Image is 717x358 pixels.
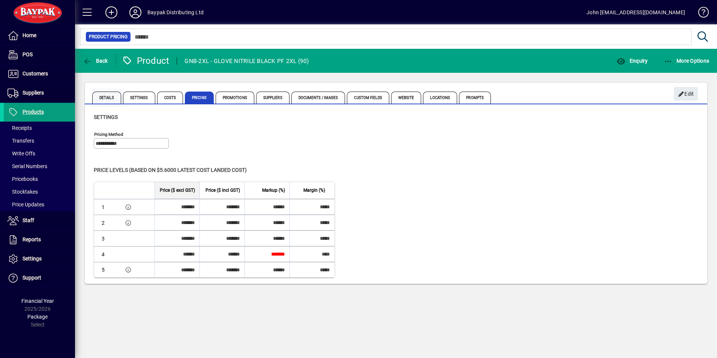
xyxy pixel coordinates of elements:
[615,54,649,68] button: Enquiry
[4,211,75,230] a: Staff
[75,54,116,68] app-page-header-button: Back
[4,84,75,102] a: Suppliers
[83,58,108,64] span: Back
[92,92,121,104] span: Details
[99,6,123,19] button: Add
[4,185,75,198] a: Stocktakes
[4,45,75,64] a: POS
[89,33,127,41] span: Product Pricing
[4,269,75,287] a: Support
[303,186,325,194] span: Margin (%)
[81,54,110,68] button: Back
[123,92,155,104] span: Settings
[4,26,75,45] a: Home
[7,176,38,182] span: Pricebooks
[205,186,240,194] span: Price ($ incl GST)
[586,6,685,18] div: John [EMAIL_ADDRESS][DOMAIN_NAME]
[347,92,389,104] span: Custom Fields
[256,92,289,104] span: Suppliers
[4,173,75,185] a: Pricebooks
[216,92,254,104] span: Promotions
[664,58,709,64] span: More Options
[22,32,36,38] span: Home
[94,167,247,173] span: Price levels (based on $5.6000 Latest cost landed cost)
[423,92,457,104] span: Locations
[7,150,35,156] span: Write Offs
[123,6,147,19] button: Profile
[122,55,169,67] div: Product
[160,186,195,194] span: Price ($ excl GST)
[7,163,47,169] span: Serial Numbers
[22,71,48,77] span: Customers
[22,217,34,223] span: Staff
[147,6,204,18] div: Baypak Distributing Ltd
[7,125,32,131] span: Receipts
[693,2,708,26] a: Knowledge Base
[22,275,41,281] span: Support
[678,88,694,100] span: Edit
[4,250,75,268] a: Settings
[391,92,421,104] span: Website
[7,202,44,208] span: Price Updates
[22,109,44,115] span: Products
[22,90,44,96] span: Suppliers
[459,92,491,104] span: Prompts
[94,199,120,215] td: 1
[94,114,118,120] span: Settings
[616,58,648,64] span: Enquiry
[94,230,120,246] td: 3
[94,246,120,262] td: 4
[185,92,214,104] span: Pricing
[157,92,183,104] span: Costs
[7,189,38,195] span: Stocktakes
[27,314,48,320] span: Package
[94,132,123,137] mat-label: Pricing method
[4,147,75,160] a: Write Offs
[4,122,75,134] a: Receipts
[4,134,75,147] a: Transfers
[662,54,711,68] button: More Options
[22,236,41,242] span: Reports
[22,51,33,57] span: POS
[674,87,698,101] button: Edit
[94,262,120,277] td: 5
[4,160,75,173] a: Serial Numbers
[262,186,285,194] span: Markup (%)
[291,92,345,104] span: Documents / Images
[4,65,75,83] a: Customers
[4,230,75,249] a: Reports
[94,215,120,230] td: 2
[22,256,42,262] span: Settings
[21,298,54,304] span: Financial Year
[4,198,75,211] a: Price Updates
[7,138,34,144] span: Transfers
[184,55,309,67] div: GNB-2XL - GLOVE NITRILE BLACK PF 2XL (90)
